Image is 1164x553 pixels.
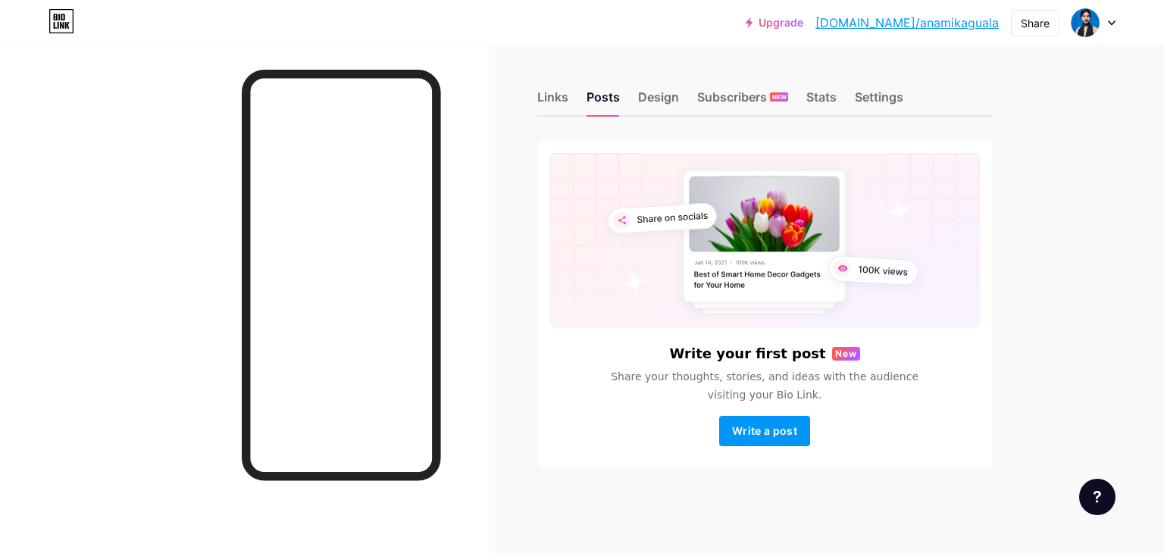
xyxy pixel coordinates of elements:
[772,92,787,102] span: NEW
[1021,15,1050,31] div: Share
[815,14,999,32] a: [DOMAIN_NAME]/anamikaguala
[1071,8,1100,37] img: anamikaguala
[732,424,797,437] span: Write a post
[746,17,803,29] a: Upgrade
[806,88,837,115] div: Stats
[719,416,810,446] button: Write a post
[670,346,826,361] h6: Write your first post
[587,88,620,115] div: Posts
[835,347,857,361] span: New
[855,88,903,115] div: Settings
[638,88,679,115] div: Design
[537,88,568,115] div: Links
[697,88,788,115] div: Subscribers
[593,367,937,404] span: Share your thoughts, stories, and ideas with the audience visiting your Bio Link.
